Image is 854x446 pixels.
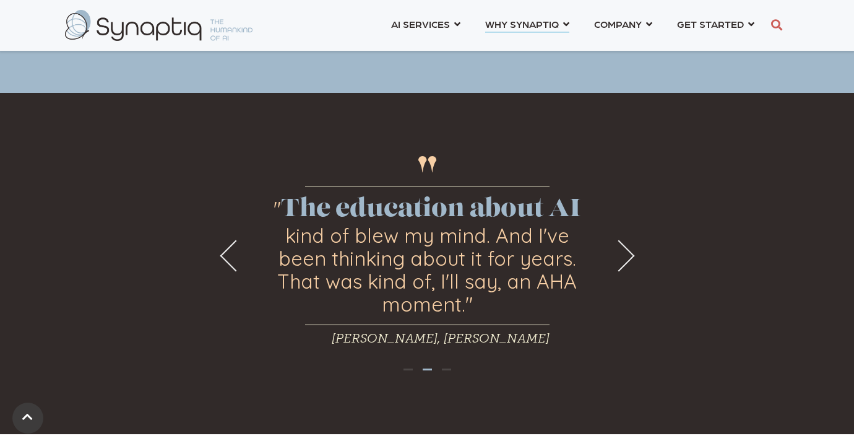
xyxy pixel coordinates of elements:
[403,369,413,370] li: Page dot 1
[274,196,580,316] span: " kind of blew my mind. And I've been thinking about it for years. That was kind of, I'll say, an...
[391,15,450,32] span: AI SERVICES
[677,15,744,32] span: GET STARTED
[594,15,642,32] span: COMPANY
[281,198,580,222] strong: The education about AI
[594,12,652,35] a: COMPANY
[271,155,584,180] div: "
[485,12,569,35] a: WHY SYNAPTIQ
[65,10,252,41] img: synaptiq logo-2
[423,369,432,370] li: Page dot 2
[677,12,754,35] a: GET STARTED
[603,240,634,271] button: Next
[379,3,767,48] nav: menu
[485,15,559,32] span: WHY SYNAPTIQ
[220,240,251,271] button: Previous
[391,12,460,35] a: AI SERVICES
[271,331,550,360] div: [PERSON_NAME], [PERSON_NAME] Companies
[442,369,451,370] li: Page dot 3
